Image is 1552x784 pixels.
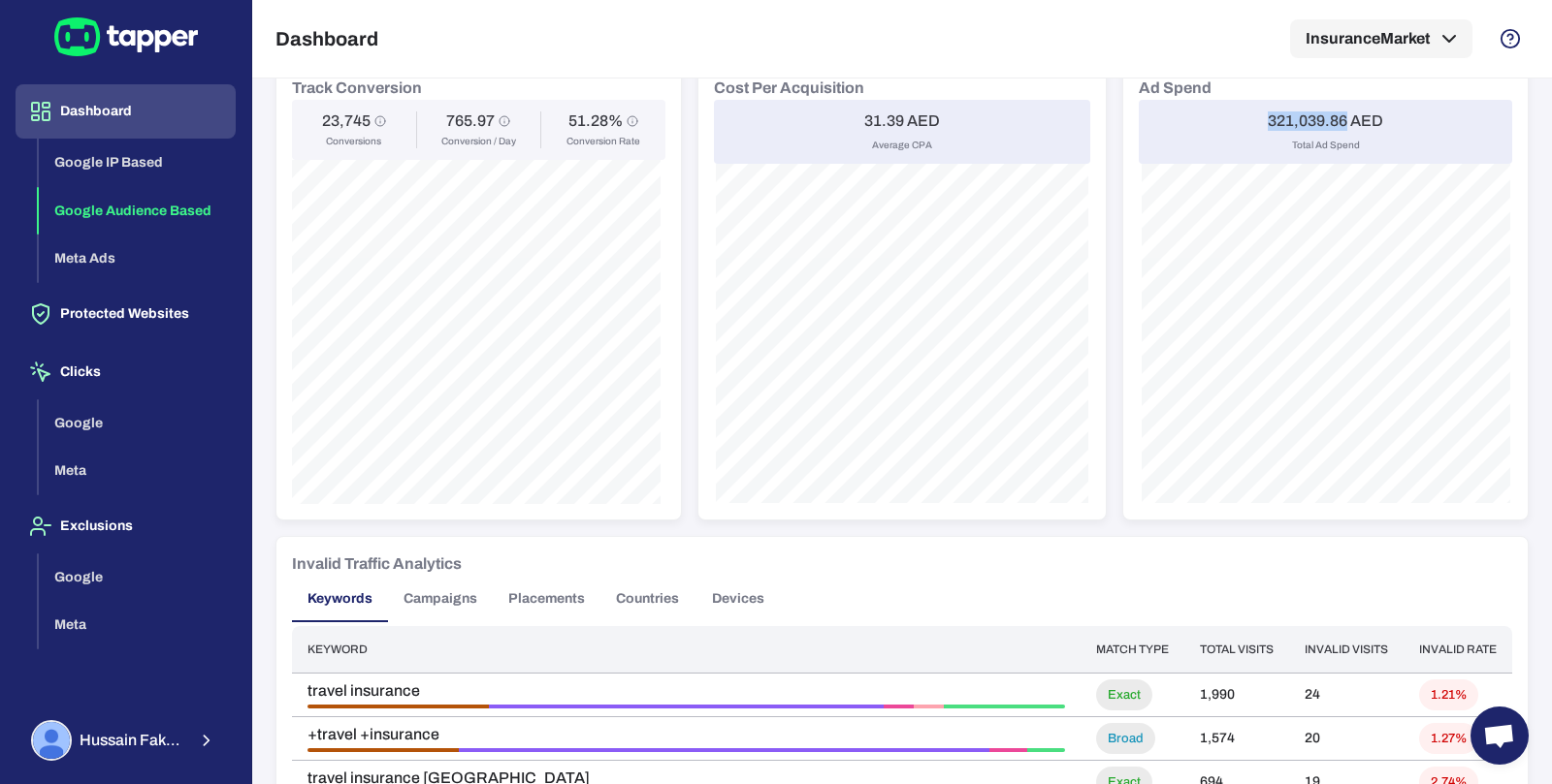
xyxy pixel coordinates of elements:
svg: Conversion / Day [499,115,510,127]
span: Exact [1096,687,1152,704]
h6: Invalid Traffic Analytics [292,552,462,576]
td: 20 [1289,717,1404,761]
h6: 321,039.86 AED [1268,111,1383,131]
td: 24 [1289,674,1404,717]
h6: 765.97 [446,111,495,131]
h6: 31.39 AED [864,111,940,131]
span: travel insurance [307,681,1065,701]
button: Campaigns [388,576,493,622]
div: Ad Click Limit Exceeded • 14 [459,748,989,752]
span: Total Ad Spend [1292,139,1360,152]
button: Keywords [292,576,388,622]
span: Broad [1096,731,1155,747]
a: Google Audience Based [39,201,236,217]
span: Hussain Fakhruddin [80,731,185,750]
svg: Conversions [374,115,386,127]
button: Meta [39,447,236,495]
button: Hussain FakhruddinHussain Fakhruddin [16,712,236,768]
button: Clicks [16,345,236,399]
a: Google IP Based [39,153,236,170]
a: Clicks [16,362,236,379]
button: InsuranceMarket [1290,19,1472,58]
span: 1.27% [1419,731,1478,747]
div: Ad Click Limit Exceeded • 13 [489,705,883,708]
a: Meta Ads [39,249,236,266]
th: Keyword [292,626,1081,674]
div: Threat • 1 [1027,748,1065,752]
button: Placements [493,576,600,622]
svg: Conversion Rate [627,115,638,127]
div: Suspicious Ad Click • 1 [914,705,944,708]
td: 1,574 [1184,717,1289,761]
div: Bounced • 1 [989,748,1027,752]
button: Protected Websites [16,287,236,341]
img: Hussain Fakhruddin [33,722,70,759]
a: Dashboard [16,102,236,118]
span: Conversions [326,135,381,148]
th: Total visits [1184,626,1289,674]
th: Match type [1081,626,1184,674]
h6: Cost Per Acquisition [714,77,864,100]
h6: 51.28% [568,111,623,131]
span: Conversion / Day [441,135,516,148]
button: Google [39,399,236,448]
button: Google IP Based [39,139,236,187]
button: Meta Ads [39,235,236,283]
button: Exclusions [16,499,236,553]
button: Google [39,553,236,602]
h6: Track Conversion [292,77,422,100]
h6: 23,745 [322,111,371,131]
a: Google [39,413,236,429]
th: Invalid visits [1289,626,1404,674]
button: Dashboard [16,84,236,139]
div: Threat • 4 [944,705,1065,708]
span: Average CPA [872,139,932,152]
td: 1,990 [1184,674,1289,717]
button: Meta [39,601,236,649]
span: Conversion Rate [566,135,640,148]
a: Meta [39,615,236,632]
div: Bounced • 1 [884,705,914,708]
span: 1.21% [1419,687,1478,704]
button: Devices [695,576,782,622]
h5: Dashboard [275,27,378,50]
a: Protected Websites [16,304,236,321]
a: Exclusions [16,517,236,533]
button: Countries [600,576,695,622]
a: Google [39,567,236,583]
a: Meta [39,461,236,478]
span: +travel +insurance [307,725,1065,744]
div: Aborted Ad Click • 6 [307,705,489,708]
div: Open chat [1471,706,1529,765]
div: Aborted Ad Click • 4 [307,748,459,752]
th: Invalid rate [1404,626,1512,674]
button: Google Audience Based [39,187,236,235]
h6: Ad Spend [1139,77,1212,100]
